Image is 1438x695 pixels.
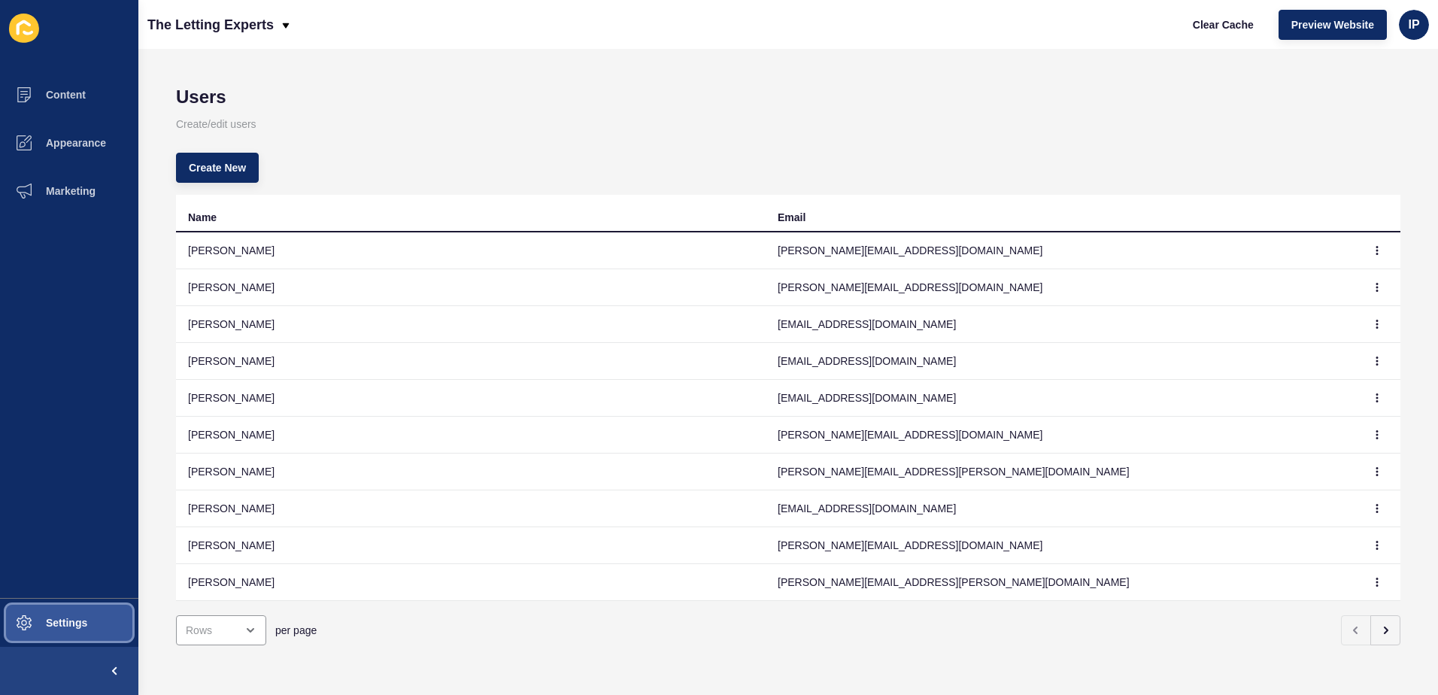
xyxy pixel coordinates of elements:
td: [EMAIL_ADDRESS][DOMAIN_NAME] [766,343,1355,380]
div: Email [778,210,805,225]
td: [PERSON_NAME][EMAIL_ADDRESS][DOMAIN_NAME] [766,269,1355,306]
td: [PERSON_NAME][EMAIL_ADDRESS][PERSON_NAME][DOMAIN_NAME] [766,564,1355,601]
td: [EMAIL_ADDRESS][DOMAIN_NAME] [766,490,1355,527]
td: [PERSON_NAME][EMAIL_ADDRESS][PERSON_NAME][DOMAIN_NAME] [766,454,1355,490]
td: [PERSON_NAME] [176,490,766,527]
p: The Letting Experts [147,6,274,44]
button: Create New [176,153,259,183]
td: [PERSON_NAME] [176,232,766,269]
span: Create New [189,160,246,175]
td: [EMAIL_ADDRESS][DOMAIN_NAME] [766,306,1355,343]
td: [PERSON_NAME] [176,564,766,601]
td: [PERSON_NAME] [176,417,766,454]
td: [PERSON_NAME] [176,527,766,564]
button: Clear Cache [1180,10,1267,40]
span: IP [1408,17,1419,32]
button: Preview Website [1279,10,1387,40]
td: [PERSON_NAME] [176,269,766,306]
td: [PERSON_NAME][EMAIL_ADDRESS][DOMAIN_NAME] [766,417,1355,454]
h1: Users [176,86,1400,108]
td: [PERSON_NAME] [176,343,766,380]
p: Create/edit users [176,108,1400,141]
td: [PERSON_NAME] [176,306,766,343]
td: [PERSON_NAME][EMAIL_ADDRESS][DOMAIN_NAME] [766,527,1355,564]
span: Preview Website [1291,17,1374,32]
span: per page [275,623,317,638]
span: Clear Cache [1193,17,1254,32]
td: [PERSON_NAME] [176,454,766,490]
td: [PERSON_NAME][EMAIL_ADDRESS][DOMAIN_NAME] [766,232,1355,269]
td: [EMAIL_ADDRESS][DOMAIN_NAME] [766,380,1355,417]
div: open menu [176,615,266,645]
div: Name [188,210,217,225]
td: [PERSON_NAME] [176,380,766,417]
